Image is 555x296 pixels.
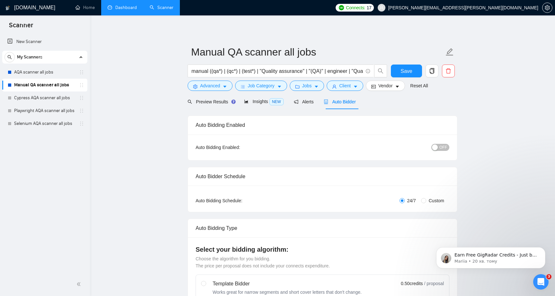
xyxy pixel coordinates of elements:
span: holder [79,95,84,100]
span: Scanner [4,21,38,34]
div: Template Bidder [213,280,362,288]
span: robot [324,100,328,104]
div: Auto Bidder Schedule [196,167,449,186]
span: Advanced [200,82,220,89]
a: searchScanner [150,5,173,10]
span: Insights [244,99,283,104]
span: NEW [269,98,284,105]
span: Client [339,82,351,89]
span: My Scanners [17,51,42,64]
span: Preview Results [188,99,234,104]
span: copy [426,68,438,74]
iframe: Intercom notifications повідомлення [427,234,555,279]
span: Alerts [294,99,314,104]
span: Job Category [248,82,274,89]
span: holder [79,108,84,113]
span: 24/7 [405,197,418,204]
button: delete [442,65,455,77]
span: delete [442,68,454,74]
span: caret-down [277,84,282,89]
a: AQA scanner all jobs [14,66,75,79]
span: Earn Free GigRadar Credits - Just by Sharing Your Story! 💬 Want more credits for sending proposal... [28,19,111,177]
span: 0.50 credits [401,280,423,287]
span: Connects: [346,4,365,11]
div: Works great for narrow segments and short cover letters that don't change. [213,289,362,295]
span: caret-down [395,84,400,89]
span: search [5,55,14,59]
span: folder [295,84,300,89]
span: idcard [371,84,376,89]
button: search [4,52,15,62]
p: Message from Mariia, sent 20 хв. тому [28,25,111,30]
span: user [379,5,384,10]
button: settingAdvancedcaret-down [188,81,233,91]
input: Scanner name... [191,44,444,60]
span: caret-down [223,84,227,89]
div: Auto Bidding Enabled [196,116,449,134]
span: area-chart [244,99,249,104]
span: bars [241,84,245,89]
a: Selenium AQA scanner all jobs [14,117,75,130]
button: Save [391,65,422,77]
span: holder [79,83,84,88]
li: My Scanners [2,51,87,130]
span: / proposal [424,280,444,287]
span: search [188,100,192,104]
button: barsJob Categorycaret-down [235,81,287,91]
img: logo [5,3,10,13]
a: Cypress AQA scanner all jobs [14,91,75,104]
a: homeHome [75,5,95,10]
button: idcardVendorcaret-down [366,81,405,91]
span: info-circle [366,69,370,73]
button: folderJobscaret-down [290,81,324,91]
div: Tooltip anchor [231,99,236,105]
span: Jobs [302,82,312,89]
button: search [374,65,387,77]
span: 17 [366,4,371,11]
span: holder [79,70,84,75]
span: setting [193,84,198,89]
a: New Scanner [7,35,82,48]
span: Vendor [378,82,392,89]
li: New Scanner [2,35,87,48]
a: Playwright AQA scanner all jobs [14,104,75,117]
span: caret-down [314,84,319,89]
div: Auto Bidding Schedule: [196,197,280,204]
span: search [374,68,387,74]
button: setting [542,3,552,13]
span: holder [79,121,84,126]
span: notification [294,100,298,104]
span: double-left [76,281,83,287]
img: upwork-logo.png [339,5,344,10]
iframe: Intercom live chat [533,274,549,290]
h4: Select your bidding algorithm: [196,245,449,254]
span: OFF [439,144,447,151]
span: edit [445,48,454,56]
span: Choose the algorithm for you bidding. The price per proposal does not include your connects expen... [196,256,330,268]
a: setting [542,5,552,10]
a: Reset All [410,82,428,89]
span: Save [401,67,412,75]
span: user [332,84,337,89]
button: copy [426,65,438,77]
span: caret-down [353,84,358,89]
input: Search Freelance Jobs... [191,67,363,75]
a: Manual QA scanner all jobs [14,79,75,91]
div: Auto Bidding Enabled: [196,144,280,151]
span: Custom [426,197,447,204]
button: userClientcaret-down [327,81,363,91]
span: Auto Bidder [324,99,356,104]
div: Auto Bidding Type [196,219,449,237]
a: dashboardDashboard [108,5,137,10]
span: 3 [546,274,551,279]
